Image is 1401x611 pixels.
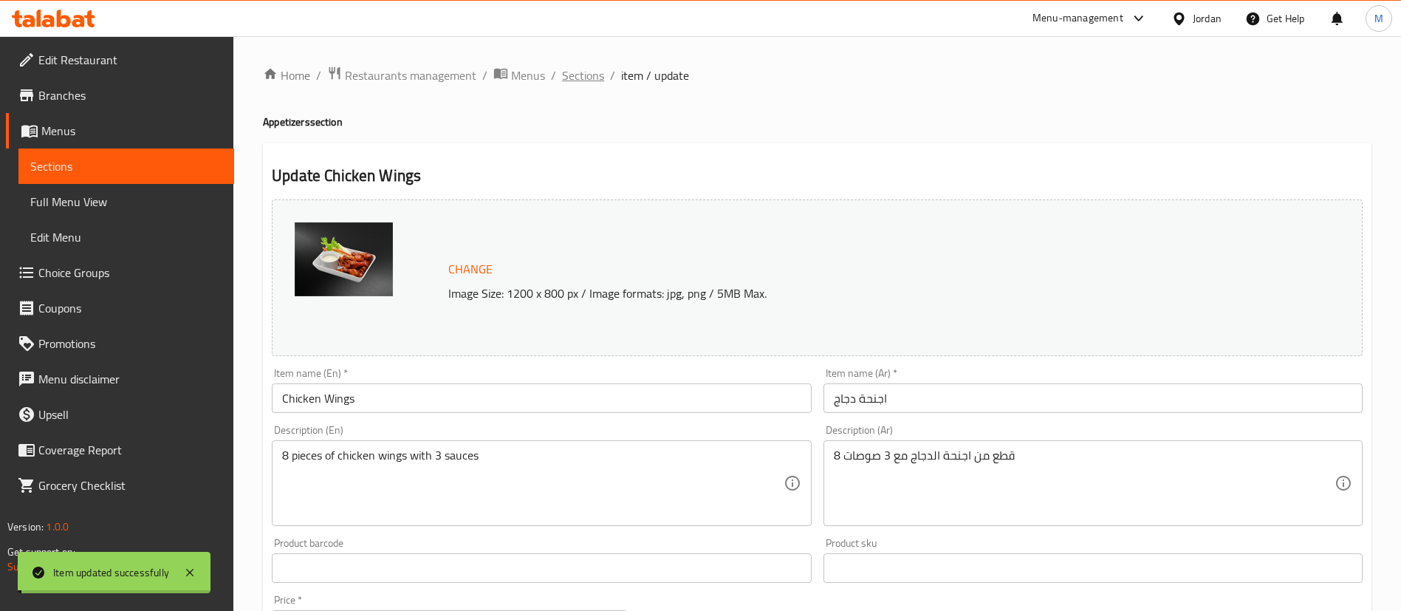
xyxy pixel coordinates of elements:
[38,335,222,352] span: Promotions
[30,228,222,246] span: Edit Menu
[6,397,234,432] a: Upsell
[327,66,476,85] a: Restaurants management
[834,448,1335,519] textarea: 8 قطع من اجنحة الدجاج مع 3 صوصات
[18,219,234,255] a: Edit Menu
[823,383,1363,413] input: Enter name Ar
[345,66,476,84] span: Restaurants management
[442,284,1226,302] p: Image Size: 1200 x 800 px / Image formats: jpg, png / 5MB Max.
[263,115,1371,129] h4: Appetizers section
[6,361,234,397] a: Menu disclaimer
[7,517,44,536] span: Version:
[272,165,1363,187] h2: Update Chicken Wings
[6,78,234,113] a: Branches
[7,557,101,576] a: Support.OpsPlatform
[621,66,689,84] span: item / update
[823,553,1363,583] input: Please enter product sku
[610,66,615,84] li: /
[493,66,545,85] a: Menus
[263,66,1371,85] nav: breadcrumb
[511,66,545,84] span: Menus
[263,66,310,84] a: Home
[41,122,222,140] span: Menus
[6,432,234,468] a: Coverage Report
[53,564,169,581] div: Item updated successfully
[551,66,556,84] li: /
[272,553,811,583] input: Please enter product barcode
[282,448,783,519] textarea: 8 pieces of chicken wings with 3 sauces
[38,370,222,388] span: Menu disclaimer
[6,42,234,78] a: Edit Restaurant
[1193,10,1222,27] div: Jordan
[295,222,393,296] img: mmw_638753619877880339
[448,259,493,280] span: Change
[7,542,75,561] span: Get support on:
[1374,10,1383,27] span: M
[6,113,234,149] a: Menus
[38,264,222,281] span: Choice Groups
[38,406,222,423] span: Upsell
[38,477,222,494] span: Grocery Checklist
[1032,10,1123,27] div: Menu-management
[18,149,234,184] a: Sections
[38,441,222,459] span: Coverage Report
[562,66,604,84] a: Sections
[6,326,234,361] a: Promotions
[272,383,811,413] input: Enter name En
[442,254,499,284] button: Change
[38,86,222,104] span: Branches
[6,255,234,290] a: Choice Groups
[6,290,234,326] a: Coupons
[38,299,222,317] span: Coupons
[6,468,234,503] a: Grocery Checklist
[482,66,487,84] li: /
[316,66,321,84] li: /
[30,157,222,175] span: Sections
[46,517,69,536] span: 1.0.0
[30,193,222,211] span: Full Menu View
[38,51,222,69] span: Edit Restaurant
[18,184,234,219] a: Full Menu View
